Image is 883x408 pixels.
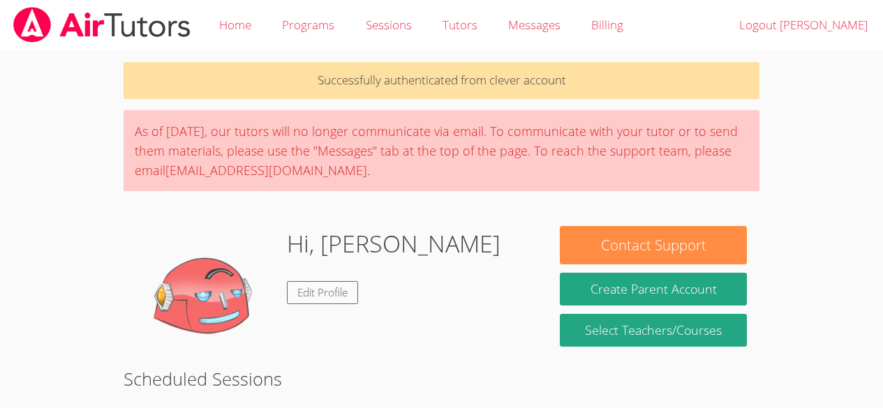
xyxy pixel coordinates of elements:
a: Select Teachers/Courses [560,314,746,347]
button: Create Parent Account [560,273,746,305]
img: airtutors_banner-c4298cdbf04f3fff15de1276eac7730deb9818008684d7c2e4769d2f7ddbe033.png [12,7,192,43]
img: default.png [136,226,276,365]
h2: Scheduled Sessions [124,365,759,392]
p: Successfully authenticated from clever account [124,62,759,99]
a: Edit Profile [287,281,358,304]
span: Messages [508,17,561,33]
h1: Hi, [PERSON_NAME] [287,226,500,262]
div: As of [DATE], our tutors will no longer communicate via email. To communicate with your tutor or ... [124,110,759,191]
button: Contact Support [560,226,746,264]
